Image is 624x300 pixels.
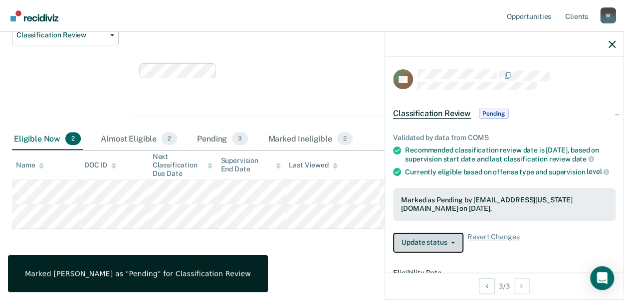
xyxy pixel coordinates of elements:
span: 2 [162,132,177,145]
button: Profile dropdown button [600,7,616,23]
div: Recommended classification review date is [DATE], based on supervision start date and last classi... [405,146,616,163]
div: Classification ReviewPending [385,98,624,130]
div: Open Intercom Messenger [590,266,614,290]
img: Recidiviz [10,10,58,21]
div: Marked [PERSON_NAME] as "Pending" for Classification Review [25,269,251,278]
div: Almost Eligible [99,128,179,150]
dt: Eligibility Date [393,269,616,277]
span: 2 [65,132,81,145]
button: Next Opportunity [514,278,530,294]
div: W [600,7,616,23]
div: 3 / 3 [385,273,624,299]
div: Next Classification Due Date [153,152,213,177]
div: Name [16,161,44,169]
div: Currently eligible based on offense type and supervision [405,167,616,176]
div: Eligible Now [12,128,83,150]
div: Marked Ineligible [266,128,355,150]
div: Validated by data from COMS [393,134,616,142]
span: Classification Review [393,109,471,119]
div: DOC ID [84,161,116,169]
span: date [572,155,594,163]
span: 3 [232,132,248,145]
span: 2 [337,132,353,145]
div: Pending [195,128,250,150]
span: Pending [479,109,509,119]
button: Update status [393,233,463,253]
div: Marked as Pending by [EMAIL_ADDRESS][US_STATE][DOMAIN_NAME] on [DATE]. [401,196,608,213]
span: level [587,167,609,175]
span: Classification Review [16,31,106,39]
div: Last Viewed [289,161,337,169]
div: Supervision End Date [220,156,281,173]
span: Revert Changes [467,233,519,253]
button: Previous Opportunity [479,278,495,294]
